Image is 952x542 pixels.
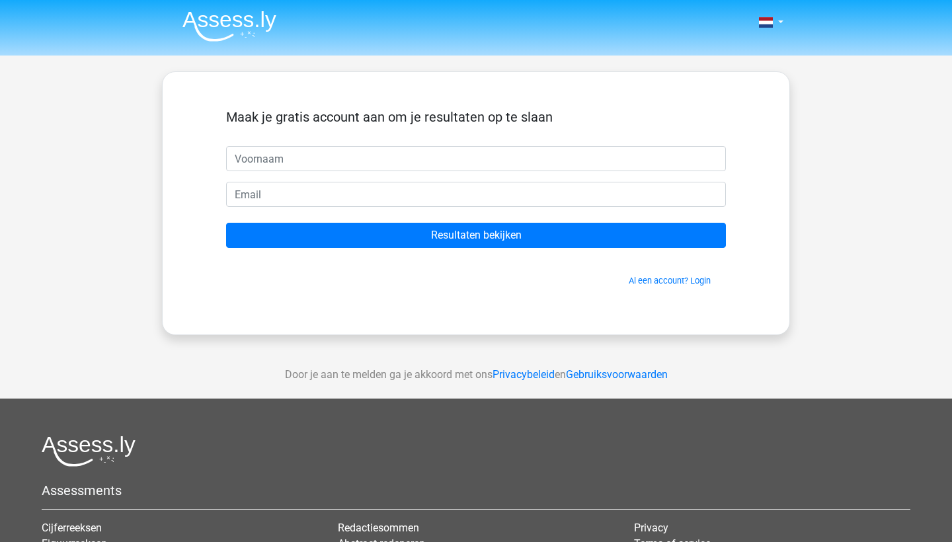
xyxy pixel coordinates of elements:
a: Al een account? Login [629,276,711,286]
img: Assessly logo [42,436,136,467]
a: Gebruiksvoorwaarden [566,368,668,381]
input: Resultaten bekijken [226,223,726,248]
h5: Maak je gratis account aan om je resultaten op te slaan [226,109,726,125]
input: Email [226,182,726,207]
a: Cijferreeksen [42,522,102,534]
a: Privacybeleid [493,368,555,381]
img: Assessly [182,11,276,42]
input: Voornaam [226,146,726,171]
h5: Assessments [42,483,910,498]
a: Privacy [634,522,668,534]
a: Redactiesommen [338,522,419,534]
